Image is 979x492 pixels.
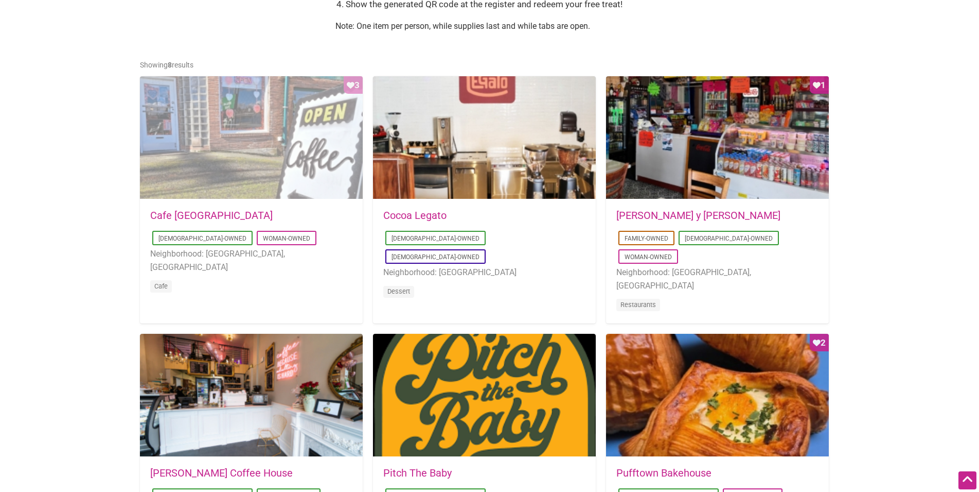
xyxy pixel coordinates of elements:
[383,467,452,479] a: Pitch The Baby
[685,235,773,242] a: [DEMOGRAPHIC_DATA]-Owned
[263,235,310,242] a: Woman-Owned
[958,471,976,489] div: Scroll Back to Top
[387,287,410,295] a: Dessert
[150,467,293,479] a: [PERSON_NAME] Coffee House
[391,253,479,261] a: [DEMOGRAPHIC_DATA]-Owned
[616,467,711,479] a: Pufftown Bakehouse
[335,20,644,33] p: Note: One item per person, while supplies last and while tabs are open.
[616,209,780,222] a: [PERSON_NAME] y [PERSON_NAME]
[620,301,656,309] a: Restaurants
[158,235,246,242] a: [DEMOGRAPHIC_DATA]-Owned
[168,61,172,69] b: 8
[150,247,352,274] li: Neighborhood: [GEOGRAPHIC_DATA], [GEOGRAPHIC_DATA]
[150,209,273,222] a: Cafe [GEOGRAPHIC_DATA]
[154,282,168,290] a: Cafe
[383,209,447,222] a: Cocoa Legato
[383,266,585,279] li: Neighborhood: [GEOGRAPHIC_DATA]
[625,253,672,261] a: Woman-Owned
[625,235,668,242] a: Family-Owned
[391,235,479,242] a: [DEMOGRAPHIC_DATA]-Owned
[140,61,193,69] span: Showing results
[616,266,818,292] li: Neighborhood: [GEOGRAPHIC_DATA], [GEOGRAPHIC_DATA]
